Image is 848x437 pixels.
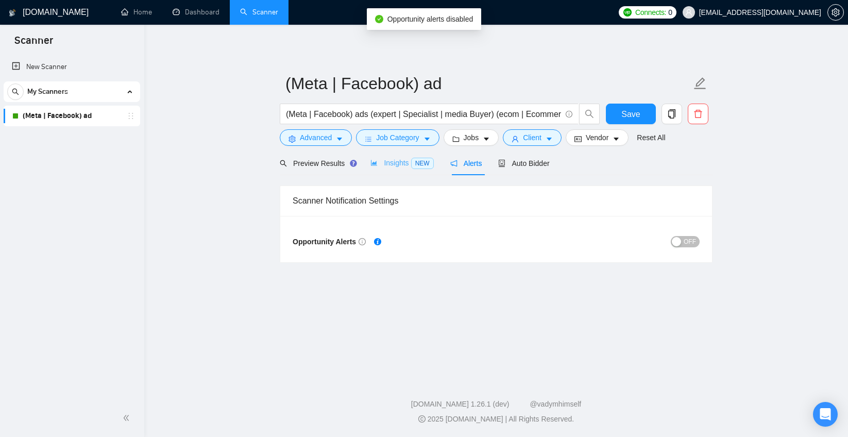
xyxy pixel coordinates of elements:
span: Vendor [586,132,608,143]
span: user [512,135,519,143]
span: edit [693,77,707,90]
button: delete [688,104,708,124]
button: setting [827,4,844,21]
a: dashboardDashboard [173,8,219,16]
a: homeHome [121,8,152,16]
button: barsJob Categorycaret-down [356,129,439,146]
a: Reset All [637,132,665,143]
span: robot [498,160,505,167]
a: setting [827,8,844,16]
span: holder [127,112,135,120]
span: Save [621,108,640,121]
span: Scanner [6,33,61,55]
span: double-left [123,413,133,423]
button: Save [606,104,656,124]
span: Advanced [300,132,332,143]
span: search [580,109,599,119]
span: info-circle [359,238,366,245]
input: Scanner name... [285,71,691,96]
span: setting [289,135,296,143]
img: logo [9,5,16,21]
span: folder [452,135,460,143]
span: Opportunity alerts disabled [387,15,473,23]
span: info-circle [566,111,572,117]
span: caret-down [546,135,553,143]
button: userClientcaret-down [503,129,562,146]
input: Search Freelance Jobs... [286,108,561,121]
span: copy [662,109,682,119]
span: search [8,88,23,95]
span: Client [523,132,541,143]
div: Tooltip anchor [373,237,382,246]
button: search [7,83,24,100]
span: My Scanners [27,81,68,102]
button: settingAdvancedcaret-down [280,129,352,146]
button: folderJobscaret-down [444,129,499,146]
span: Jobs [464,132,479,143]
div: 2025 [DOMAIN_NAME] | All Rights Reserved. [152,414,840,425]
a: [DOMAIN_NAME] 1.26.1 (dev) [411,400,510,408]
span: caret-down [336,135,343,143]
a: (Meta | Facebook) ad [23,106,121,126]
a: @vadymhimself [530,400,581,408]
li: New Scanner [4,57,140,77]
span: search [280,160,287,167]
span: user [685,9,692,16]
span: area-chart [370,159,378,166]
span: Connects: [635,7,666,18]
span: Job Category [376,132,419,143]
li: My Scanners [4,81,140,126]
span: check-circle [375,15,383,23]
span: delete [688,109,708,119]
span: Auto Bidder [498,159,549,167]
span: Preview Results [280,159,354,167]
span: Opportunity Alerts [293,238,366,246]
span: 0 [668,7,672,18]
span: caret-down [423,135,431,143]
span: NEW [411,158,434,169]
img: upwork-logo.png [623,8,632,16]
button: copy [662,104,682,124]
span: Alerts [450,159,482,167]
span: copyright [418,415,426,423]
a: New Scanner [12,57,132,77]
a: searchScanner [240,8,278,16]
span: OFF [684,236,696,247]
button: search [579,104,600,124]
div: Tooltip anchor [349,159,358,168]
span: bars [365,135,372,143]
span: caret-down [613,135,620,143]
span: Insights [370,159,433,167]
div: Open Intercom Messenger [813,402,838,427]
div: Scanner Notification Settings [293,186,700,215]
span: idcard [574,135,582,143]
span: caret-down [483,135,490,143]
button: idcardVendorcaret-down [566,129,629,146]
span: notification [450,160,457,167]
